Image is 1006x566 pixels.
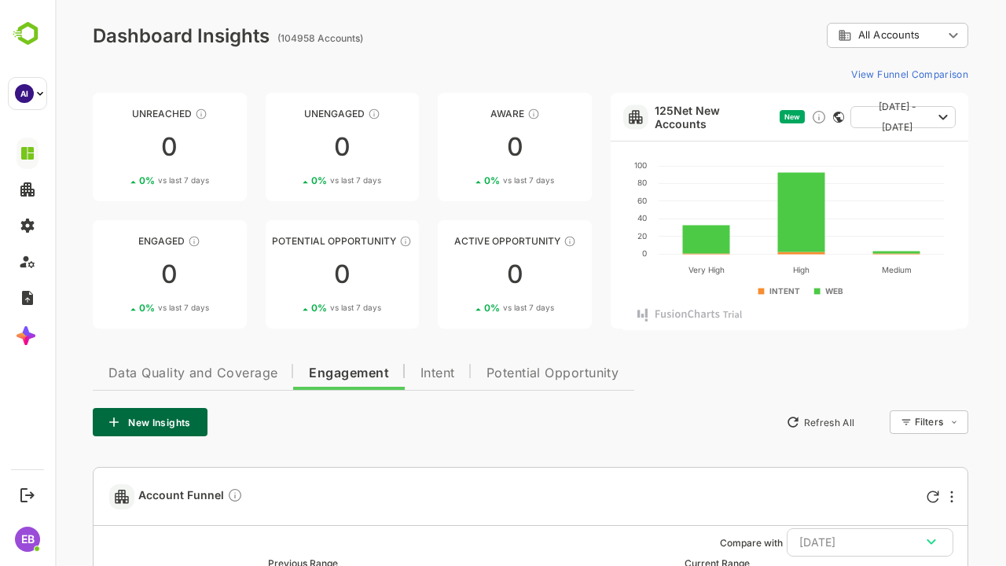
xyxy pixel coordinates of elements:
span: vs last 7 days [275,302,326,314]
text: 80 [582,178,592,187]
button: [DATE] - [DATE] [795,106,901,128]
a: 125Net New Accounts [600,104,718,130]
div: All Accounts [783,28,888,42]
div: Unreached [38,108,192,119]
span: vs last 7 days [103,302,154,314]
div: 0 [211,134,365,160]
text: 0 [587,248,592,258]
div: 0 % [429,302,499,314]
img: BambooboxLogoMark.f1c84d78b4c51b1a7b5f700c9845e183.svg [8,19,48,49]
div: 0 [38,262,192,287]
div: 0 % [256,302,326,314]
div: 0 [383,134,537,160]
div: These accounts have open opportunities which might be at any of the Sales Stages [509,235,521,248]
text: Very High [633,265,669,275]
div: Dashboard Insights [38,24,215,47]
span: vs last 7 days [448,175,499,186]
span: All Accounts [803,29,865,41]
span: Potential Opportunity [431,367,564,380]
div: These accounts are MQAs and can be passed on to Inside Sales [344,235,357,248]
div: More [895,491,898,503]
ag: Compare with [665,537,728,549]
span: vs last 7 days [448,302,499,314]
div: These accounts have not been engaged with for a defined time period [140,108,152,120]
a: UnengagedThese accounts have not shown enough engagement and need nurturing00%vs last 7 days [211,93,365,201]
text: 100 [579,160,592,170]
text: 20 [582,231,592,241]
button: [DATE] [732,528,898,557]
div: Refresh [872,491,884,503]
div: These accounts have just entered the buying cycle and need further nurturing [472,108,485,120]
button: Logout [17,484,38,505]
div: 0 [383,262,537,287]
div: Filters [860,416,888,428]
text: Medium [826,265,856,274]
div: Compare Funnel to any previous dates, and click on any plot in the current funnel to view the det... [172,487,188,505]
div: EB [15,527,40,552]
a: UnreachedThese accounts have not been engaged with for a defined time period00%vs last 7 days [38,93,192,201]
button: New Insights [38,408,152,436]
span: vs last 7 days [275,175,326,186]
button: Refresh All [724,410,806,435]
div: All Accounts [772,20,913,51]
a: AwareThese accounts have just entered the buying cycle and need further nurturing00%vs last 7 days [383,93,537,201]
div: Potential Opportunity [211,235,365,247]
div: Unengaged [211,108,365,119]
text: 60 [582,196,592,205]
span: Engagement [254,367,334,380]
a: Active OpportunityThese accounts have open opportunities which might be at any of the Sales Stage... [383,220,537,329]
div: 0 [38,134,192,160]
div: This card does not support filter and segments [778,112,789,123]
div: [DATE] [744,532,886,553]
span: Intent [365,367,400,380]
div: 0 [211,262,365,287]
div: Aware [383,108,537,119]
a: EngagedThese accounts are warm, further nurturing would qualify them to MQAs00%vs last 7 days [38,220,192,329]
text: 40 [582,213,592,222]
div: AI [15,84,34,103]
a: Potential OpportunityThese accounts are MQAs and can be passed on to Inside Sales00%vs last 7 days [211,220,365,329]
div: Active Opportunity [383,235,537,247]
div: Filters [858,408,913,436]
span: vs last 7 days [103,175,154,186]
span: [DATE] - [DATE] [808,97,877,138]
div: 0 % [256,175,326,186]
div: 0 % [84,175,154,186]
div: These accounts are warm, further nurturing would qualify them to MQAs [133,235,145,248]
span: Account Funnel [83,487,188,505]
text: High [738,265,754,275]
ag: (104958 Accounts) [222,32,313,44]
span: New [729,112,745,121]
div: Engaged [38,235,192,247]
button: View Funnel Comparison [790,61,913,86]
div: Discover new ICP-fit accounts showing engagement — via intent surges, anonymous website visits, L... [756,109,772,125]
div: These accounts have not shown enough engagement and need nurturing [313,108,325,120]
div: 0 % [84,302,154,314]
span: Data Quality and Coverage [53,367,222,380]
div: 0 % [429,175,499,186]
